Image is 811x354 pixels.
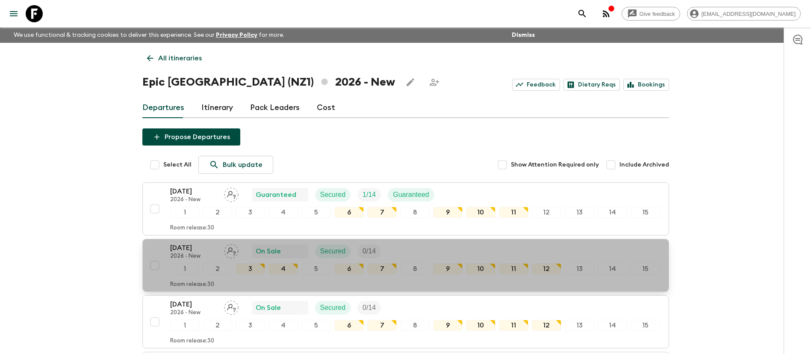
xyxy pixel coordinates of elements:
[433,320,463,331] div: 9
[532,207,561,218] div: 12
[357,301,381,315] div: Trip Fill
[170,243,217,253] p: [DATE]
[499,207,528,218] div: 11
[635,11,680,17] span: Give feedback
[433,207,463,218] div: 9
[224,190,239,197] span: Assign pack leader
[565,320,594,331] div: 13
[631,263,660,274] div: 15
[367,207,397,218] div: 7
[466,320,495,331] div: 10
[301,207,331,218] div: 5
[268,320,298,331] div: 4
[170,320,200,331] div: 1
[320,190,346,200] p: Secured
[400,207,430,218] div: 8
[203,320,232,331] div: 2
[426,74,443,91] span: Share this itinerary
[400,320,430,331] div: 8
[256,303,281,313] p: On Sale
[697,11,800,17] span: [EMAIL_ADDRESS][DOMAIN_NAME]
[170,253,217,260] p: 2026 - New
[532,263,561,274] div: 12
[142,128,240,146] button: Propose Departures
[393,190,429,200] p: Guaranteed
[250,98,300,118] a: Pack Leaders
[334,320,364,331] div: 6
[367,320,397,331] div: 7
[466,207,495,218] div: 10
[433,263,463,274] div: 9
[622,7,680,21] a: Give feedback
[400,263,430,274] div: 8
[367,263,397,274] div: 7
[363,303,376,313] p: 0 / 14
[236,207,265,218] div: 3
[268,263,298,274] div: 4
[511,161,599,169] span: Show Attention Required only
[598,320,627,331] div: 14
[315,188,351,202] div: Secured
[631,207,660,218] div: 15
[598,263,627,274] div: 14
[357,244,381,258] div: Trip Fill
[687,7,801,21] div: [EMAIL_ADDRESS][DOMAIN_NAME]
[142,239,669,292] button: [DATE]2026 - NewAssign pack leaderOn SaleSecuredTrip Fill123456789101112131415Room release:30
[320,303,346,313] p: Secured
[170,299,217,309] p: [DATE]
[334,207,364,218] div: 6
[170,338,214,345] p: Room release: 30
[315,301,351,315] div: Secured
[598,207,627,218] div: 14
[10,27,288,43] p: We use functional & tracking cookies to deliver this experience. See our for more.
[5,5,22,22] button: menu
[315,244,351,258] div: Secured
[565,207,594,218] div: 13
[256,246,281,256] p: On Sale
[268,207,298,218] div: 4
[170,186,217,196] p: [DATE]
[402,74,419,91] button: Edit this itinerary
[236,320,265,331] div: 3
[170,309,217,316] p: 2026 - New
[499,263,528,274] div: 11
[203,207,232,218] div: 2
[223,160,262,170] p: Bulk update
[158,53,202,63] p: All itineraries
[224,247,239,253] span: Assign pack leader
[317,98,335,118] a: Cost
[619,161,669,169] span: Include Archived
[142,50,206,67] a: All itineraries
[224,303,239,310] span: Assign pack leader
[198,156,273,174] a: Bulk update
[631,320,660,331] div: 15
[565,263,594,274] div: 13
[216,32,257,38] a: Privacy Policy
[563,79,620,91] a: Dietary Reqs
[623,79,669,91] a: Bookings
[363,246,376,256] p: 0 / 14
[142,98,184,118] a: Departures
[301,263,331,274] div: 5
[256,190,296,200] p: Guaranteed
[357,188,381,202] div: Trip Fill
[201,98,233,118] a: Itinerary
[163,161,192,169] span: Select All
[512,79,560,91] a: Feedback
[142,182,669,235] button: [DATE]2026 - NewAssign pack leaderGuaranteedSecuredTrip FillGuaranteed123456789101112131415Room r...
[466,263,495,274] div: 10
[236,263,265,274] div: 3
[170,281,214,288] p: Room release: 30
[499,320,528,331] div: 11
[170,207,200,218] div: 1
[334,263,364,274] div: 6
[170,225,214,232] p: Room release: 30
[532,320,561,331] div: 12
[170,263,200,274] div: 1
[320,246,346,256] p: Secured
[142,74,395,91] h1: Epic [GEOGRAPHIC_DATA] (NZ1) 2026 - New
[574,5,591,22] button: search adventures
[142,295,669,348] button: [DATE]2026 - NewAssign pack leaderOn SaleSecuredTrip Fill123456789101112131415Room release:30
[170,196,217,203] p: 2026 - New
[510,29,537,41] button: Dismiss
